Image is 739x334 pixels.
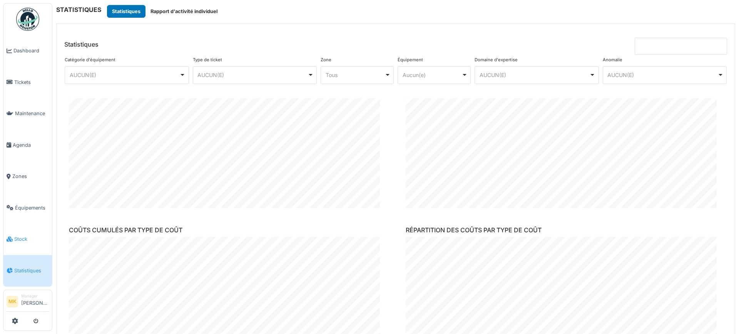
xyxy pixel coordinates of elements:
span: Stock [14,235,49,243]
a: Stock [3,223,52,255]
span: Dashboard [13,47,49,54]
span: Tickets [14,79,49,86]
button: Rapport d'activité individuel [145,5,222,18]
button: Statistiques [107,5,145,18]
h6: STATISTIQUES [56,6,101,13]
h6: RÉPARTITION DES COÛTS PAR TYPE DE COÛT [406,227,722,234]
label: Domaine d'expertise [475,57,518,63]
a: Maintenance [3,98,52,129]
label: Catégorie d'équipement [65,57,115,63]
img: Badge_color-CXgf-gQk.svg [16,8,39,31]
a: Dashboard [3,35,52,67]
li: MK [7,296,18,307]
label: Équipement [398,57,423,63]
h6: Statistiques [64,41,99,48]
div: Manager [21,293,49,299]
div: Aucun(e) [403,71,461,79]
a: Équipements [3,192,52,224]
div: Tous [326,71,385,79]
div: AUCUN(E) [607,71,717,79]
span: Maintenance [15,110,49,117]
span: Zones [12,173,49,180]
div: AUCUN(E) [197,71,308,79]
label: Anomalie [603,57,622,63]
a: Statistiques [3,255,52,287]
span: Équipements [15,204,49,211]
li: [PERSON_NAME] [21,293,49,310]
span: Statistiques [14,267,49,274]
label: Type de ticket [193,57,222,63]
label: Zone [321,57,331,63]
span: Agenda [13,141,49,149]
h6: COÛTS CUMULÉS PAR TYPE DE COÛT [69,227,386,234]
div: AUCUN(E) [480,71,590,79]
a: Zones [3,161,52,192]
div: AUCUN(E) [70,71,180,79]
a: Tickets [3,67,52,98]
a: MK Manager[PERSON_NAME] [7,293,49,312]
a: Agenda [3,129,52,161]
